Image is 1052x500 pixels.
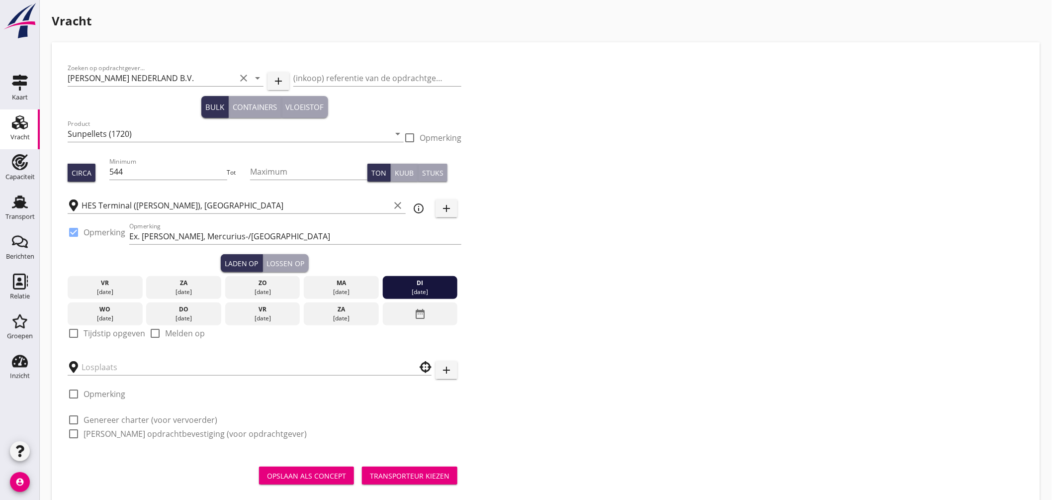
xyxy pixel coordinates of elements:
button: Containers [229,96,282,118]
label: Opmerking [420,133,461,143]
button: Laden op [221,254,263,272]
div: Circa [72,168,91,178]
div: za [149,279,219,288]
label: [PERSON_NAME] opdrachtbevestiging (voor opdrachtgever) [84,429,307,439]
input: Minimum [109,164,227,180]
div: [DATE] [70,288,140,297]
label: Opmerking [84,227,125,237]
div: za [306,305,376,314]
div: Inzicht [10,373,30,379]
div: Groepen [7,333,33,339]
div: Opslaan als concept [267,471,346,481]
div: Tot [227,168,250,177]
div: [DATE] [306,314,376,323]
button: Kuub [391,164,418,182]
div: [DATE] [306,288,376,297]
button: Transporteur kiezen [362,467,457,485]
label: Genereer charter (voor vervoerder) [84,415,217,425]
div: Berichten [6,253,34,260]
i: add [440,364,452,376]
div: ma [306,279,376,288]
div: Capaciteit [5,174,35,180]
div: [DATE] [228,288,298,297]
i: account_circle [10,472,30,492]
i: date_range [414,305,426,323]
label: Opmerking [84,389,125,399]
button: Vloeistof [282,96,328,118]
div: [DATE] [385,288,455,297]
i: info_outline [413,202,425,214]
div: [DATE] [70,314,140,323]
input: Opmerking [129,228,461,244]
div: Relatie [10,293,30,300]
div: di [385,279,455,288]
div: [DATE] [149,288,219,297]
i: clear [238,72,250,84]
div: Vracht [10,134,30,140]
div: Ton [371,168,386,178]
div: Vloeistof [286,101,324,113]
div: Stuks [422,168,443,178]
label: Tijdstip opgeven [84,328,145,338]
input: Product [68,126,390,142]
div: Bulk [205,101,224,113]
div: Transporteur kiezen [370,471,449,481]
div: do [149,305,219,314]
div: Kuub [395,168,414,178]
i: add [440,202,452,214]
button: Lossen op [263,254,309,272]
i: arrow_drop_down [252,72,263,84]
input: Maximum [250,164,367,180]
input: (inkoop) referentie van de opdrachtgever [293,70,461,86]
input: Zoeken op opdrachtgever... [68,70,236,86]
div: Laden op [225,258,259,269]
i: arrow_drop_down [392,128,404,140]
div: [DATE] [228,314,298,323]
div: Transport [5,213,35,220]
h1: Vracht [52,12,1040,30]
input: Laadplaats [82,198,390,213]
div: vr [228,305,298,314]
div: Containers [233,101,277,113]
div: wo [70,305,140,314]
input: Losplaats [82,359,404,375]
button: Opslaan als concept [259,467,354,485]
label: Melden op [165,328,205,338]
div: [DATE] [149,314,219,323]
button: Stuks [418,164,447,182]
button: Circa [68,164,95,182]
div: Kaart [12,94,28,100]
i: clear [392,200,404,211]
button: Bulk [201,96,229,118]
div: zo [228,279,298,288]
div: Lossen op [267,258,305,269]
i: add [272,75,284,87]
div: vr [70,279,140,288]
img: logo-small.a267ee39.svg [2,2,38,39]
button: Ton [367,164,391,182]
